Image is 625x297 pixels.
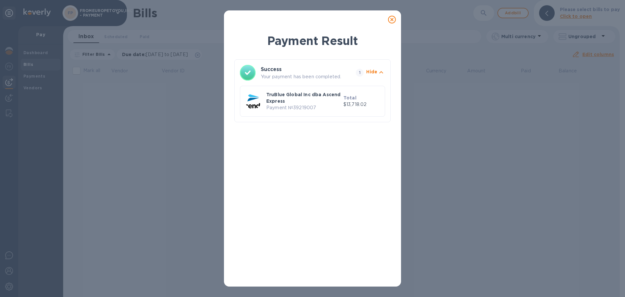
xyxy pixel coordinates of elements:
[234,33,391,49] h1: Payment Result
[366,68,377,75] p: Hide
[261,73,353,80] p: Your payment has been completed.
[343,95,356,100] b: Total
[356,69,364,77] span: 1
[266,104,341,111] p: Payment № 39219007
[343,101,380,108] p: $13,718.02
[266,91,341,104] p: TruBlue Global Inc dba Ascend Express
[366,68,385,77] button: Hide
[261,66,344,73] h3: Success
